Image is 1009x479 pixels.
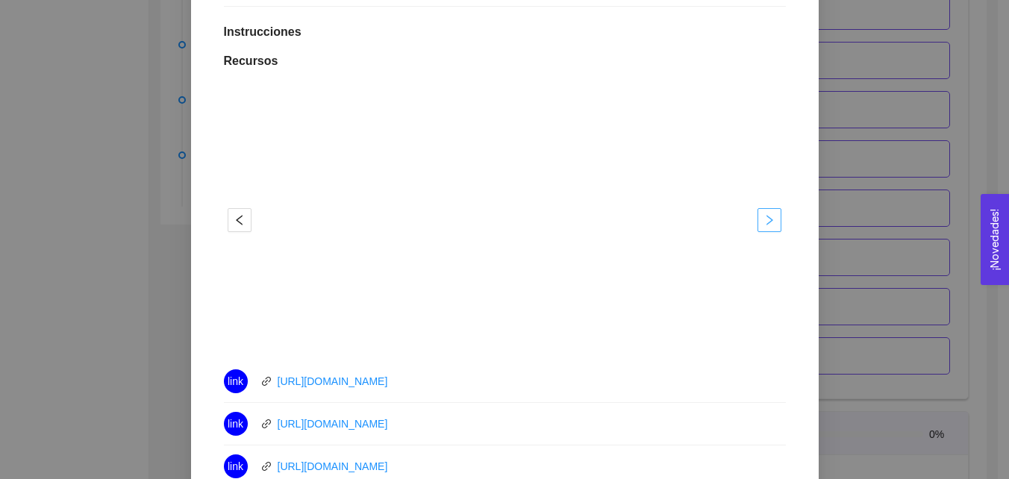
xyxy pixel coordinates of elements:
button: 4 [526,333,538,335]
span: link [261,376,272,386]
h1: Instrucciones [224,25,786,40]
a: [URL][DOMAIN_NAME] [278,460,388,472]
span: left [228,214,251,226]
span: link [261,461,272,472]
h1: Recursos [224,54,786,69]
iframe: 03 Juan Base de datos y patentes I [266,86,743,354]
button: 2 [493,333,505,335]
button: right [757,208,781,232]
span: link [228,412,243,436]
button: Open Feedback Widget [981,194,1009,285]
span: link [261,419,272,429]
span: link [228,454,243,478]
button: left [228,208,252,232]
button: 1 [471,333,489,335]
span: right [758,214,781,226]
a: [URL][DOMAIN_NAME] [278,418,388,430]
button: 3 [510,333,522,335]
a: [URL][DOMAIN_NAME] [278,375,388,387]
span: link [228,369,243,393]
